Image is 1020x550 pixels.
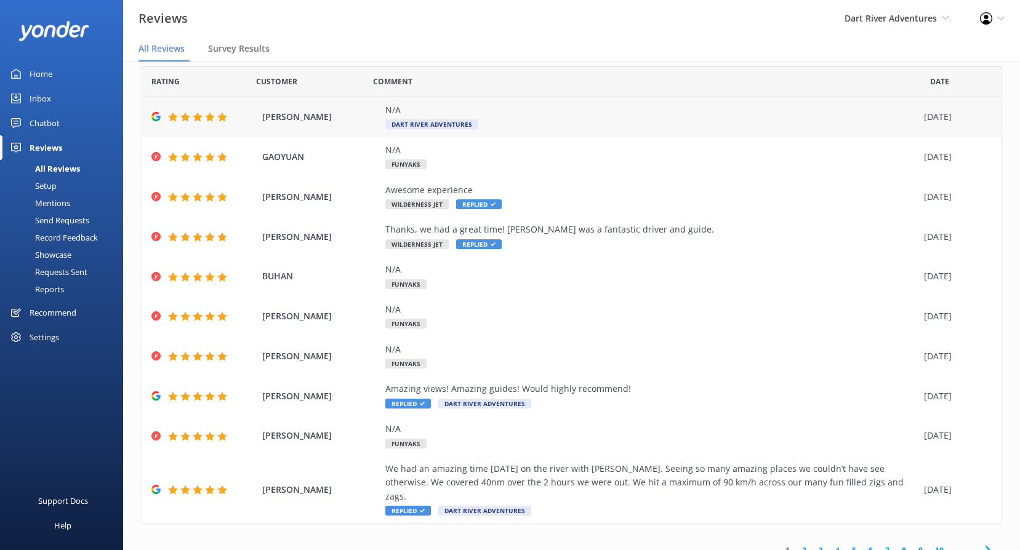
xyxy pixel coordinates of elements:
div: Amazing views! Amazing guides! Would highly recommend! [385,382,918,396]
div: [DATE] [924,190,986,204]
div: [DATE] [924,110,986,124]
div: Setup [7,177,57,194]
div: N/A [385,343,918,356]
span: Date [151,76,180,87]
div: Awesome experience [385,183,918,197]
span: Funyaks [385,319,427,329]
div: We had an amazing time [DATE] on the river with [PERSON_NAME]. Seeing so many amazing places we c... [385,462,918,503]
a: All Reviews [7,160,123,177]
span: Dart River Adventures [438,506,531,516]
span: Dart River Adventures [385,119,478,129]
span: [PERSON_NAME] [262,110,379,124]
span: [PERSON_NAME] [262,309,379,323]
div: [DATE] [924,349,986,363]
span: [PERSON_NAME] [262,429,379,442]
span: [PERSON_NAME] [262,389,379,403]
div: Chatbot [30,111,60,135]
div: Thanks, we had a great time! [PERSON_NAME] was a fantastic driver and guide. [385,223,918,236]
div: N/A [385,263,918,276]
span: Survey Results [208,42,270,55]
div: Inbox [30,86,51,111]
a: Showcase [7,246,123,263]
span: Funyaks [385,159,427,169]
span: GAOYUAN [262,150,379,164]
div: Settings [30,325,59,349]
div: Mentions [7,194,70,212]
span: [PERSON_NAME] [262,483,379,496]
span: Funyaks [385,279,427,289]
div: All Reviews [7,160,80,177]
span: BUHAN [262,269,379,283]
span: Date [256,76,297,87]
div: N/A [385,103,918,117]
div: N/A [385,303,918,316]
div: Support Docs [38,488,88,513]
span: Funyaks [385,359,427,369]
span: Replied [385,399,431,409]
span: Funyaks [385,439,427,448]
a: Mentions [7,194,123,212]
div: [DATE] [924,230,986,244]
span: All Reviews [139,42,185,55]
span: [PERSON_NAME] [262,190,379,204]
div: [DATE] [924,429,986,442]
a: Reports [7,281,123,298]
span: [PERSON_NAME] [262,230,379,244]
div: Help [54,513,71,538]
a: Record Feedback [7,229,123,246]
img: yonder-white-logo.png [18,21,89,41]
div: Recommend [30,300,76,325]
span: Dart River Adventures [845,12,937,24]
span: Replied [456,239,502,249]
a: Setup [7,177,123,194]
div: [DATE] [924,309,986,323]
span: Date [930,76,949,87]
div: N/A [385,422,918,436]
div: Send Requests [7,212,89,229]
div: [DATE] [924,389,986,403]
span: Question [373,76,412,87]
span: Dart River Adventures [438,399,531,409]
div: Home [30,62,52,86]
div: [DATE] [924,483,986,496]
div: N/A [385,143,918,157]
span: Wilderness Jet [385,199,449,209]
span: Replied [385,506,431,516]
div: Reviews [30,135,62,160]
div: Reports [7,281,64,298]
div: Requests Sent [7,263,87,281]
span: [PERSON_NAME] [262,349,379,363]
div: Showcase [7,246,71,263]
a: Requests Sent [7,263,123,281]
span: Wilderness Jet [385,239,449,249]
h3: Reviews [139,9,188,28]
a: Send Requests [7,212,123,229]
div: [DATE] [924,269,986,283]
div: [DATE] [924,150,986,164]
span: Replied [456,199,502,209]
div: Record Feedback [7,229,98,246]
